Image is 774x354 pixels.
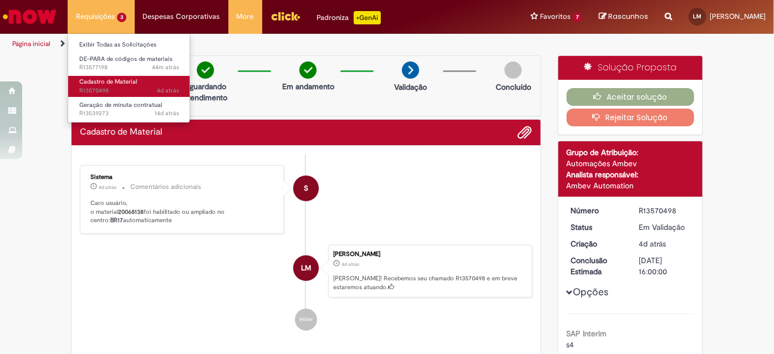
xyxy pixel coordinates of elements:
[271,8,301,24] img: click_logo_yellow_360x200.png
[505,61,522,79] img: img-circle-grey.png
[12,39,50,48] a: Página inicial
[152,63,179,71] time: 29/09/2025 14:20:41
[79,109,179,118] span: R13539273
[155,109,179,117] time: 16/09/2025 11:45:18
[99,184,116,191] time: 26/09/2025 12:54:58
[68,99,190,120] a: Aberto R13539273 : Geração de minuta contratual
[143,11,220,22] span: Despesas Corporativas
[496,81,531,93] p: Concluído
[79,78,137,86] span: Cadastro de Material
[99,184,116,191] span: 4d atrás
[282,81,334,92] p: Em andamento
[567,340,574,350] span: s4
[639,239,666,249] span: 4d atrás
[293,176,319,201] div: System
[639,205,690,216] div: R13570498
[567,147,695,158] div: Grupo de Atribuição:
[639,238,690,249] div: 26/09/2025 12:52:58
[567,88,695,106] button: Aceitar solução
[563,238,631,249] dt: Criação
[639,222,690,233] div: Em Validação
[68,39,190,51] a: Exibir Todas as Solicitações
[599,12,648,22] a: Rascunhos
[567,180,695,191] div: Ambev Automation
[179,81,232,103] p: Aguardando atendimento
[342,261,359,268] time: 26/09/2025 12:52:58
[354,11,381,24] p: +GenAi
[130,182,201,192] small: Comentários adicionais
[152,63,179,71] span: 44m atrás
[157,86,179,95] time: 26/09/2025 12:53:03
[333,274,526,291] p: [PERSON_NAME]! Recebemos seu chamado R13570498 e em breve estaremos atuando.
[304,175,308,202] span: S
[197,61,214,79] img: check-circle-green.png
[563,205,631,216] dt: Número
[394,81,427,93] p: Validação
[710,12,766,21] span: [PERSON_NAME]
[80,127,162,137] h2: Cadastro de Material Histórico de tíquete
[567,169,695,180] div: Analista responsável:
[117,13,126,22] span: 3
[563,222,631,233] dt: Status
[518,125,532,140] button: Adicionar anexos
[76,11,115,22] span: Requisições
[639,239,666,249] time: 26/09/2025 12:52:58
[8,34,508,54] ul: Trilhas de página
[333,251,526,258] div: [PERSON_NAME]
[608,11,648,22] span: Rascunhos
[68,33,190,123] ul: Requisições
[540,11,571,22] span: Favoritos
[79,55,172,63] span: DE-PARA de códigos de materiais
[558,56,703,80] div: Solução Proposta
[1,6,58,28] img: ServiceNow
[402,61,419,79] img: arrow-next.png
[68,53,190,74] a: Aberto R13577198 : DE-PARA de códigos de materiais
[155,109,179,117] span: 14d atrás
[157,86,179,95] span: 4d atrás
[567,329,607,338] b: SAP Interim
[80,245,532,298] li: Lucas De Freitas Macedo
[694,13,702,20] span: LM
[237,11,254,22] span: More
[79,86,179,95] span: R13570498
[567,109,695,126] button: Rejeitar Solução
[79,63,179,72] span: R13577198
[293,255,319,281] div: Lucas De Freitas Macedo
[301,255,311,281] span: LM
[573,13,582,22] span: 7
[299,61,317,79] img: check-circle-green.png
[639,255,690,277] div: [DATE] 16:00:00
[110,216,123,224] b: BR17
[80,154,532,342] ul: Histórico de tíquete
[79,101,162,109] span: Geração de minuta contratual
[342,261,359,268] span: 4d atrás
[90,174,275,181] div: Sistema
[90,199,275,225] p: Caro usuário, o material foi habilitado ou ampliado no centro: automaticamente
[118,208,144,216] b: 20068138
[68,76,190,96] a: Aberto R13570498 : Cadastro de Material
[317,11,381,24] div: Padroniza
[567,158,695,169] div: Automações Ambev
[563,255,631,277] dt: Conclusão Estimada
